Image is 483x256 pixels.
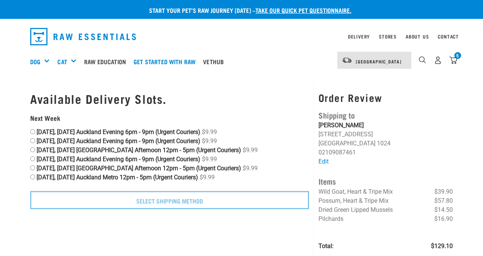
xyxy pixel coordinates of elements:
span: $9.99 [202,128,217,136]
span: [GEOGRAPHIC_DATA] [356,60,401,63]
span: $9.99 [200,174,215,181]
span: Pilchards [318,215,343,222]
a: Edit [318,158,329,165]
span: $129.10 [431,242,453,251]
strong: [DATE], [DATE] Auckland Evening 6pm - 9pm (Urgent Couriers) [37,128,200,136]
strong: [DATE], [DATE] Auckland Metro 12pm - 5pm (Urgent Couriers) [37,174,198,181]
img: home-icon@2x.png [449,56,457,64]
h4: Shipping to [318,109,453,121]
input: [DATE], [DATE] Auckland Evening 6pm - 9pm (Urgent Couriers) $9.99 [30,156,35,161]
a: Dog [30,57,40,66]
span: $39.90 [434,187,453,196]
h3: Order Review [318,92,453,103]
span: $57.80 [434,196,453,205]
input: Select Shipping Method [30,191,309,209]
strong: [DATE], [DATE] [GEOGRAPHIC_DATA] Afternoon 12pm - 5pm (Urgent Couriers) [37,147,241,154]
span: Dried Green Lipped Mussels [318,206,393,213]
span: $9.99 [202,156,217,163]
h5: Next Week [30,114,309,122]
a: Delivery [348,35,370,38]
span: $9.99 [243,165,258,172]
a: Get started with Raw [132,46,201,77]
strong: [DATE], [DATE] Auckland Evening 6pm - 9pm (Urgent Couriers) [37,156,200,163]
strong: Total: [318,242,334,250]
li: [STREET_ADDRESS] [318,130,453,139]
span: $16.90 [434,214,453,224]
img: home-icon-1@2x.png [419,56,426,63]
a: About Us [406,35,429,38]
img: user.png [434,56,442,64]
a: Contact [438,35,459,38]
h1: Available Delivery Slots. [30,92,309,105]
nav: dropdown navigation [24,25,459,48]
input: [DATE], [DATE] Auckland Evening 6pm - 9pm (Urgent Couriers) $9.99 [30,138,35,143]
div: 5 [454,52,461,59]
span: $9.99 [243,147,258,154]
a: take our quick pet questionnaire. [255,8,351,12]
strong: [DATE], [DATE] Auckland Evening 6pm - 9pm (Urgent Couriers) [37,137,200,145]
input: [DATE], [DATE] [GEOGRAPHIC_DATA] Afternoon 12pm - 5pm (Urgent Couriers) $9.99 [30,165,35,170]
input: [DATE], [DATE] [GEOGRAPHIC_DATA] Afternoon 12pm - 5pm (Urgent Couriers) $9.99 [30,147,35,152]
a: Stores [379,35,397,38]
li: 02109087461 [318,148,453,157]
h4: Items [318,175,453,187]
strong: [PERSON_NAME] [318,122,364,129]
a: Raw Education [82,46,132,77]
span: $14.50 [434,205,453,214]
span: Possum, Heart & Tripe Mix [318,197,389,204]
input: [DATE], [DATE] Auckland Evening 6pm - 9pm (Urgent Couriers) $9.99 [30,129,35,134]
span: $9.99 [202,137,217,145]
a: Vethub [201,46,229,77]
a: Cat [57,57,67,66]
input: [DATE], [DATE] Auckland Metro 12pm - 5pm (Urgent Couriers) $9.99 [30,174,35,179]
li: [GEOGRAPHIC_DATA] 1024 [318,139,453,148]
img: van-moving.png [342,57,352,64]
img: Raw Essentials Logo [30,28,136,45]
strong: [DATE], [DATE] [GEOGRAPHIC_DATA] Afternoon 12pm - 5pm (Urgent Couriers) [37,165,241,172]
span: Wild Goat, Heart & Tripe Mix [318,188,393,195]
